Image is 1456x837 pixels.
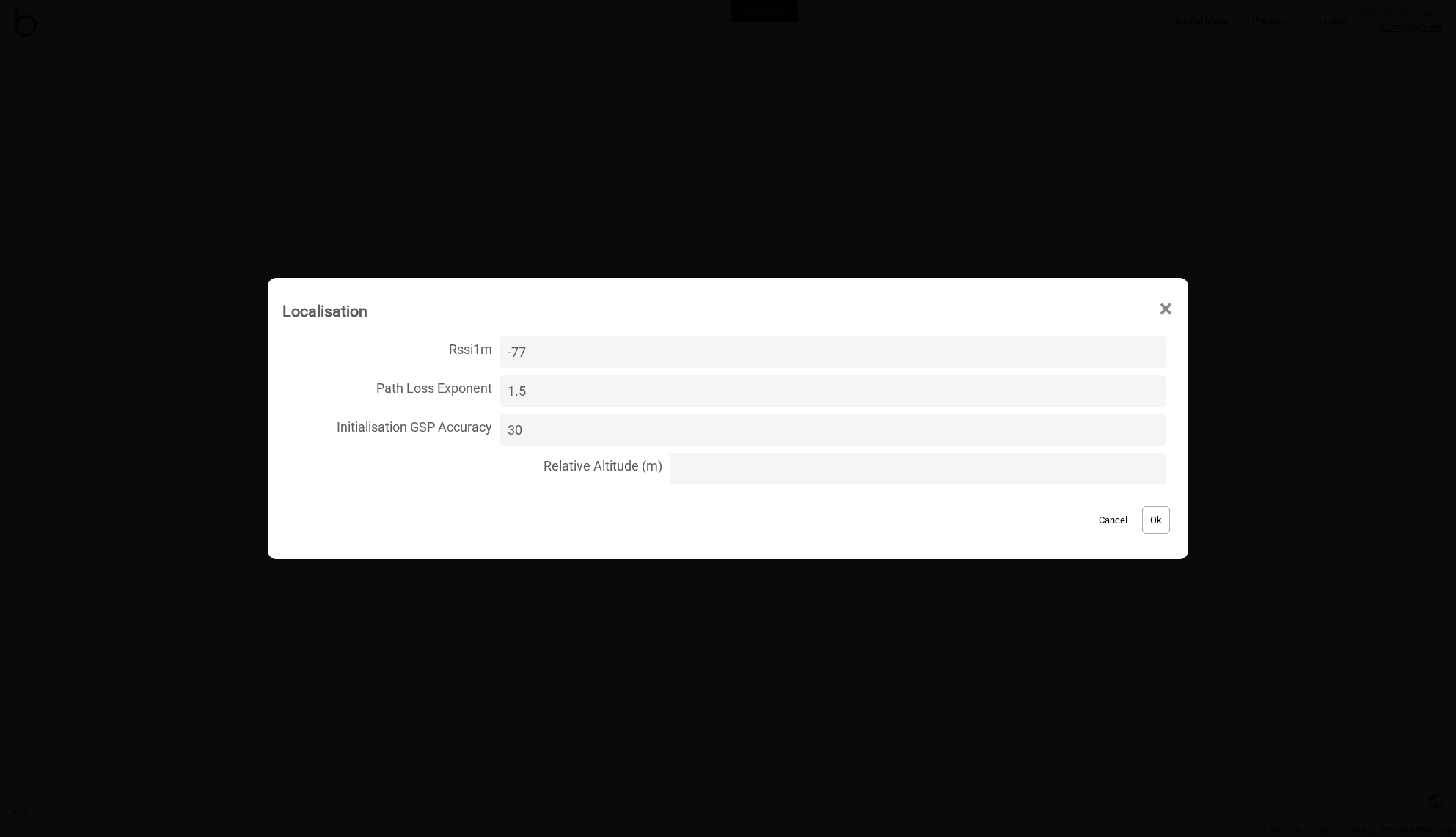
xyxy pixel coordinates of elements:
[500,375,1166,407] input: Path Loss Exponent
[282,449,662,479] span: Relative Altitude (m)
[282,410,492,440] span: Initialisation GSP Accuracy
[500,336,1166,368] input: Rssi1m
[1091,506,1135,534] button: Cancel
[282,333,492,363] span: Rssi1m
[282,372,492,402] span: Path Loss Exponent
[282,295,367,327] div: Localisation
[1142,506,1170,534] button: Ok
[1158,285,1174,333] span: ×
[670,453,1166,484] input: Relative Altitude (m)
[500,414,1166,446] input: Initialisation GSP Accuracy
